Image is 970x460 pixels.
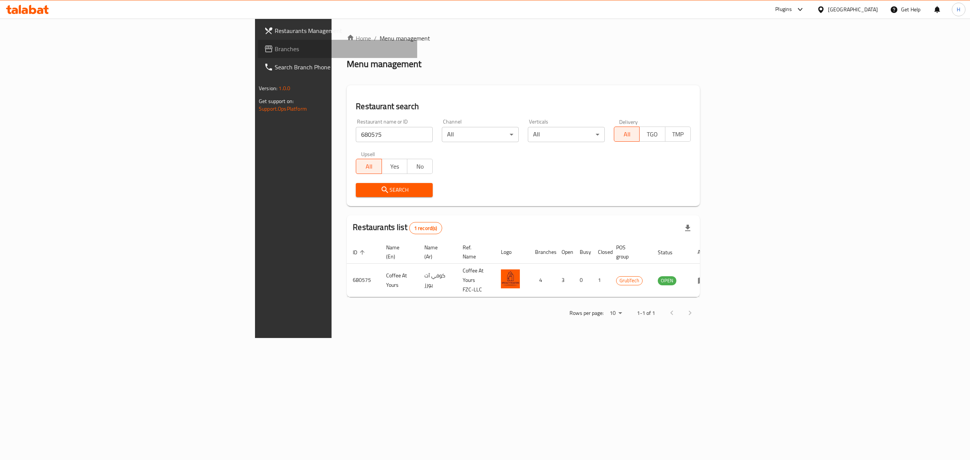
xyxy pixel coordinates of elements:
div: Plugins [775,5,792,14]
span: Get support on: [259,96,294,106]
th: Closed [592,241,610,264]
span: Restaurants Management [275,26,411,35]
span: All [359,161,379,172]
span: H [957,5,960,14]
span: TMP [668,129,688,140]
div: [GEOGRAPHIC_DATA] [828,5,878,14]
span: Ref. Name [463,243,486,261]
span: GrubTech [616,276,642,285]
th: Busy [574,241,592,264]
span: OPEN [658,276,676,285]
span: Name (En) [386,243,409,261]
span: All [617,129,637,140]
td: كوفي آت يورز [418,264,457,297]
span: Search [362,185,427,195]
td: 4 [529,264,555,297]
label: Upsell [361,151,375,156]
button: TGO [639,127,665,142]
button: No [407,159,433,174]
th: Logo [495,241,529,264]
button: Search [356,183,433,197]
span: Yes [385,161,404,172]
button: All [614,127,640,142]
a: Restaurants Management [258,22,417,40]
div: Rows per page: [607,308,625,319]
th: Action [692,241,718,264]
h2: Restaurant search [356,101,691,112]
span: Branches [275,44,411,53]
nav: breadcrumb [347,34,700,43]
p: Rows per page: [569,308,604,318]
a: Support.OpsPlatform [259,104,307,114]
span: Name (Ar) [424,243,447,261]
span: Status [658,248,682,257]
div: Menu [698,276,712,285]
td: 1 [592,264,610,297]
button: Yes [382,159,407,174]
span: ID [353,248,367,257]
th: Open [555,241,574,264]
td: Coffee At Yours FZC-LLC [457,264,495,297]
a: Branches [258,40,417,58]
span: TGO [643,129,662,140]
table: enhanced table [347,241,718,297]
div: All [442,127,519,142]
th: Branches [529,241,555,264]
img: Coffee At Yours [501,269,520,288]
span: 1.0.0 [278,83,290,93]
td: 3 [555,264,574,297]
span: 1 record(s) [410,225,442,232]
a: Search Branch Phone [258,58,417,76]
button: All [356,159,382,174]
span: Version: [259,83,277,93]
h2: Restaurants list [353,222,442,234]
td: 0 [574,264,592,297]
div: Export file [679,219,697,237]
button: TMP [665,127,691,142]
span: Search Branch Phone [275,63,411,72]
div: All [528,127,605,142]
span: POS group [616,243,643,261]
span: No [410,161,430,172]
input: Search for restaurant name or ID.. [356,127,433,142]
p: 1-1 of 1 [637,308,655,318]
label: Delivery [619,119,638,124]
